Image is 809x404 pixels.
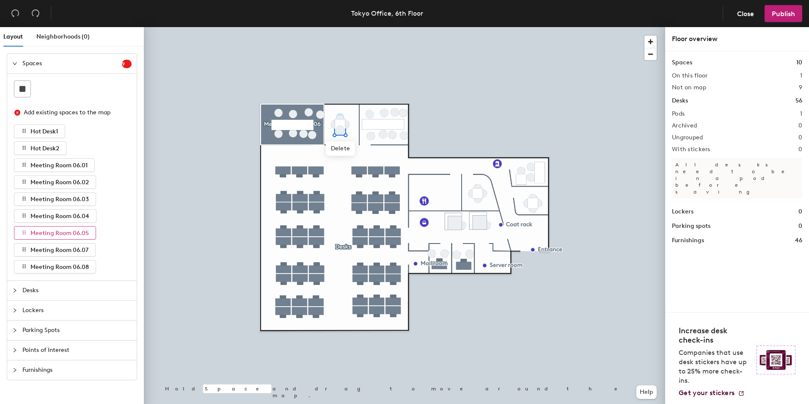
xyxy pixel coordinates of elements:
button: Meeting Room 06.08 [14,260,96,274]
h2: Archived [672,122,697,129]
span: Spaces [22,54,122,73]
img: Sticker logo [757,346,795,374]
span: collapsed [12,348,17,353]
span: Parking Spots [22,321,132,340]
h2: 9 [799,84,802,91]
h2: 0 [798,134,802,141]
span: Close [737,10,754,18]
span: Neighborhoods (0) [36,33,90,40]
button: Meeting Room 06.02 [14,175,96,189]
span: Hot Desk1 [30,128,58,135]
h1: Parking spots [672,221,710,231]
span: Meeting Room 06.03 [30,196,89,203]
h1: 0 [798,221,802,231]
span: Meeting Room 06.08 [30,263,89,271]
button: Meeting Room 06.03 [14,192,96,206]
button: Help [636,385,657,399]
h1: 0 [798,207,802,216]
div: Floor overview [672,34,802,44]
span: Meeting Room 06.01 [30,162,88,169]
sup: 9 [122,60,132,68]
span: Furnishings [22,360,132,380]
div: Tokyo Office, 6th Floor [351,8,423,19]
span: Desks [22,281,132,300]
button: Meeting Room 06.07 [14,243,96,257]
span: Get your stickers [679,389,735,397]
span: Meeting Room 06.05 [30,230,89,237]
h2: 0 [798,122,802,129]
button: Publish [765,5,802,22]
h1: Spaces [672,58,692,67]
h1: 46 [795,236,802,245]
h4: Increase desk check-ins [679,326,751,345]
h1: 10 [796,58,802,67]
span: collapsed [12,328,17,333]
span: Layout [3,33,23,40]
span: Meeting Room 06.04 [30,213,89,220]
h2: 1 [800,72,802,79]
span: 9 [122,61,132,67]
span: Meeting Room 06.02 [30,179,89,186]
span: close-circle [14,110,20,116]
button: Hot Desk2 [14,141,66,155]
h2: Pods [672,111,685,117]
button: Meeting Room 06.04 [14,209,96,223]
button: Meeting Room 06.01 [14,158,95,172]
h1: 56 [795,96,802,105]
span: undo [11,9,19,17]
span: Publish [772,10,795,18]
h2: On this floor [672,72,708,79]
span: Points of Interest [22,340,132,360]
span: Lockers [22,301,132,320]
div: Add existing spaces to the map [24,108,124,117]
button: Meeting Room 06.05 [14,226,96,240]
h2: Not on map [672,84,706,91]
button: Undo (⌘ + Z) [7,5,24,22]
span: collapsed [12,288,17,293]
h1: Lockers [672,207,693,216]
p: Companies that use desk stickers have up to 25% more check-ins. [679,348,751,385]
button: Close [730,5,761,22]
h2: 1 [800,111,802,117]
span: expanded [12,61,17,66]
h2: 0 [798,146,802,153]
h2: With stickers [672,146,710,153]
span: Hot Desk2 [30,145,59,152]
h1: Furnishings [672,236,704,245]
span: collapsed [12,308,17,313]
a: Get your stickers [679,389,745,397]
h2: Ungrouped [672,134,703,141]
span: collapsed [12,368,17,373]
span: Delete [326,141,355,156]
span: Meeting Room 06.07 [30,246,88,254]
h1: Desks [672,96,688,105]
p: All desks need to be in a pod before saving [672,158,802,199]
button: Redo (⌘ + ⇧ + Z) [27,5,44,22]
button: Hot Desk1 [14,125,65,138]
